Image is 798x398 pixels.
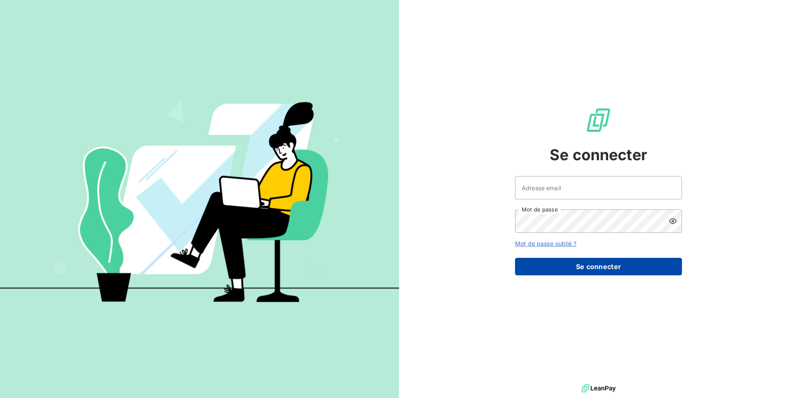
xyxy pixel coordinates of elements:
[581,382,616,395] img: logo
[515,240,576,247] a: Mot de passe oublié ?
[550,144,647,166] span: Se connecter
[515,258,682,275] button: Se connecter
[515,176,682,199] input: placeholder
[585,107,612,134] img: Logo LeanPay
